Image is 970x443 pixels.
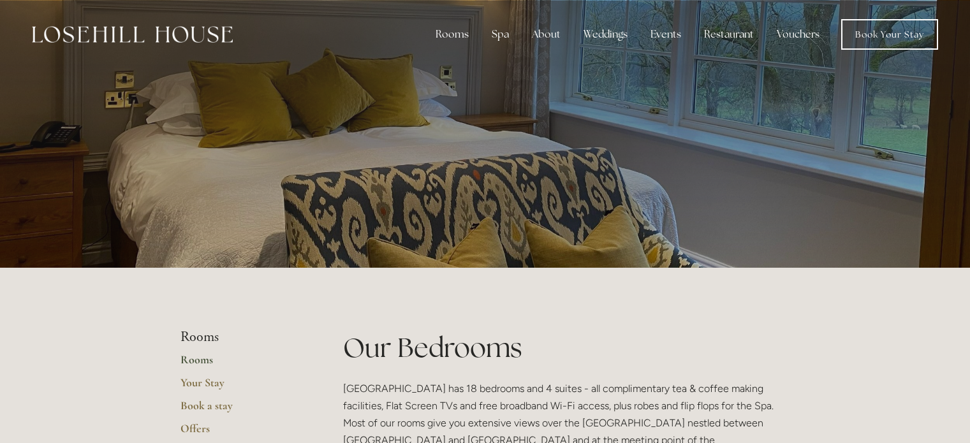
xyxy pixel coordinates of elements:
[343,329,790,367] h1: Our Bedrooms
[180,352,302,375] a: Rooms
[180,329,302,345] li: Rooms
[425,22,479,47] div: Rooms
[640,22,691,47] div: Events
[180,375,302,398] a: Your Stay
[573,22,638,47] div: Weddings
[694,22,764,47] div: Restaurant
[180,398,302,421] a: Book a stay
[522,22,571,47] div: About
[767,22,830,47] a: Vouchers
[32,26,233,43] img: Losehill House
[481,22,519,47] div: Spa
[841,19,938,50] a: Book Your Stay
